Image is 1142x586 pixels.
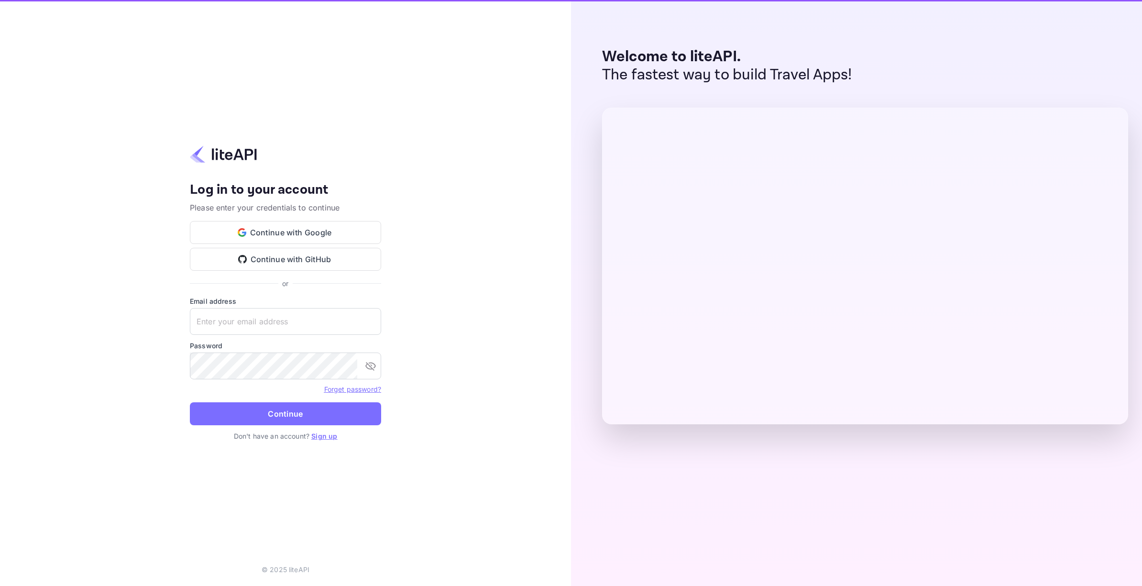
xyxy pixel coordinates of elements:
a: Sign up [311,432,337,440]
input: Enter your email address [190,308,381,335]
h4: Log in to your account [190,182,381,199]
button: Continue with GitHub [190,248,381,271]
img: liteapi [190,145,257,164]
button: Continue [190,402,381,425]
p: Please enter your credentials to continue [190,202,381,213]
p: Welcome to liteAPI. [602,48,852,66]
a: Forget password? [324,384,381,394]
label: Email address [190,296,381,306]
p: Don't have an account? [190,431,381,441]
button: toggle password visibility [361,356,380,376]
button: Continue with Google [190,221,381,244]
label: Password [190,341,381,351]
p: The fastest way to build Travel Apps! [602,66,852,84]
a: Forget password? [324,385,381,393]
p: © 2025 liteAPI [262,564,309,575]
img: liteAPI Dashboard Preview [602,108,1128,424]
p: or [282,278,288,288]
